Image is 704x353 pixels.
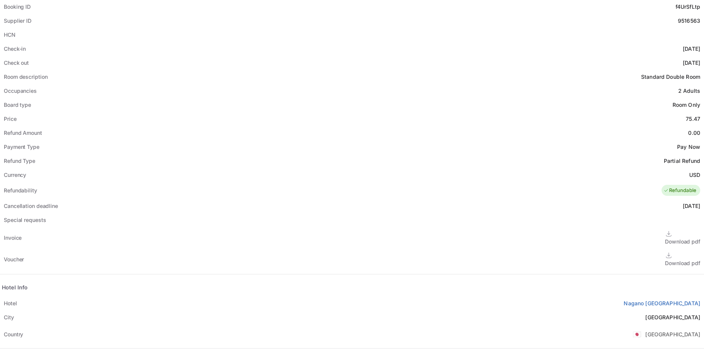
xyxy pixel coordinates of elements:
[4,3,31,11] div: Booking ID
[4,216,46,224] div: Special requests
[4,299,17,307] div: Hotel
[688,129,700,137] div: 0.00
[683,59,700,67] div: [DATE]
[2,283,28,291] div: Hotel Info
[683,45,700,53] div: [DATE]
[4,330,23,338] div: Country
[4,186,37,194] div: Refundability
[4,73,47,81] div: Room description
[689,171,700,179] div: USD
[4,157,35,165] div: Refund Type
[4,59,29,67] div: Check out
[683,202,700,210] div: [DATE]
[641,73,700,81] div: Standard Double Room
[4,87,37,95] div: Occupancies
[4,202,58,210] div: Cancellation deadline
[645,313,700,321] div: [GEOGRAPHIC_DATA]
[4,313,14,321] div: City
[4,129,42,137] div: Refund Amount
[4,115,17,123] div: Price
[4,171,26,179] div: Currency
[4,255,24,263] div: Voucher
[645,330,700,338] div: [GEOGRAPHIC_DATA]
[678,87,700,95] div: 2 Adults
[633,327,641,341] span: United States
[686,115,700,123] div: 75.47
[4,101,31,109] div: Board type
[676,3,700,11] div: f4UrSfLtp
[665,237,700,245] div: Download pdf
[624,299,700,307] a: Nagano [GEOGRAPHIC_DATA]
[673,101,700,109] div: Room Only
[665,259,700,267] div: Download pdf
[4,143,39,151] div: Payment Type
[4,31,16,39] div: HCN
[4,234,22,242] div: Invoice
[678,17,700,25] div: 9516563
[4,17,31,25] div: Supplier ID
[4,45,26,53] div: Check-in
[677,143,700,151] div: Pay Now
[663,187,697,194] div: Refundable
[664,157,700,165] div: Partial Refund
